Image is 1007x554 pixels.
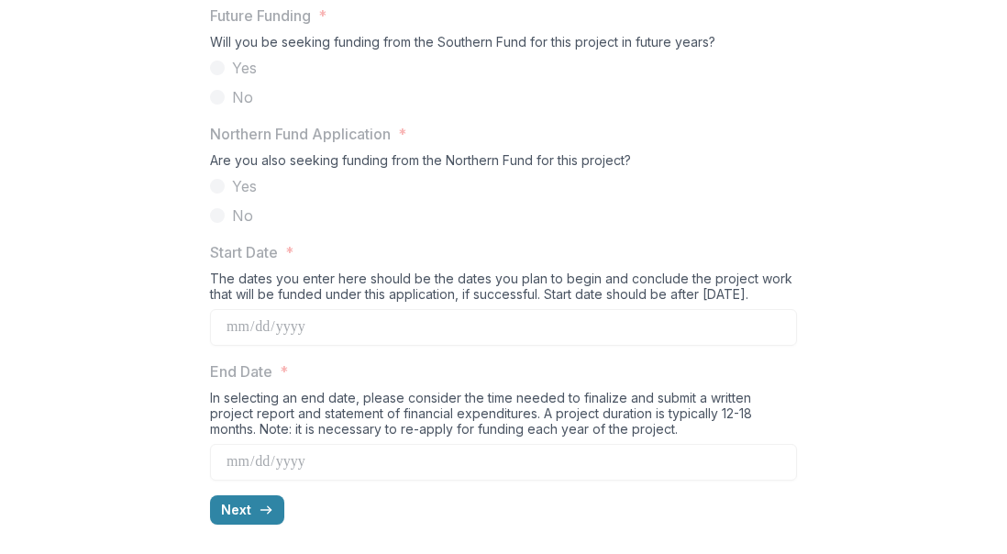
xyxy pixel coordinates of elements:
p: Northern Fund Application [210,123,391,145]
div: Are you also seeking funding from the Northern Fund for this project? [210,152,797,175]
button: Next [210,495,284,525]
span: No [232,86,253,108]
p: Future Funding [210,5,311,27]
span: Yes [232,175,257,197]
p: End Date [210,360,272,382]
span: No [232,205,253,227]
span: Yes [232,57,257,79]
p: Start Date [210,241,278,263]
div: Will you be seeking funding from the Southern Fund for this project in future years? [210,34,797,57]
div: In selecting an end date, please consider the time needed to finalize and submit a written projec... [210,390,797,444]
div: The dates you enter here should be the dates you plan to begin and conclude the project work that... [210,271,797,309]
